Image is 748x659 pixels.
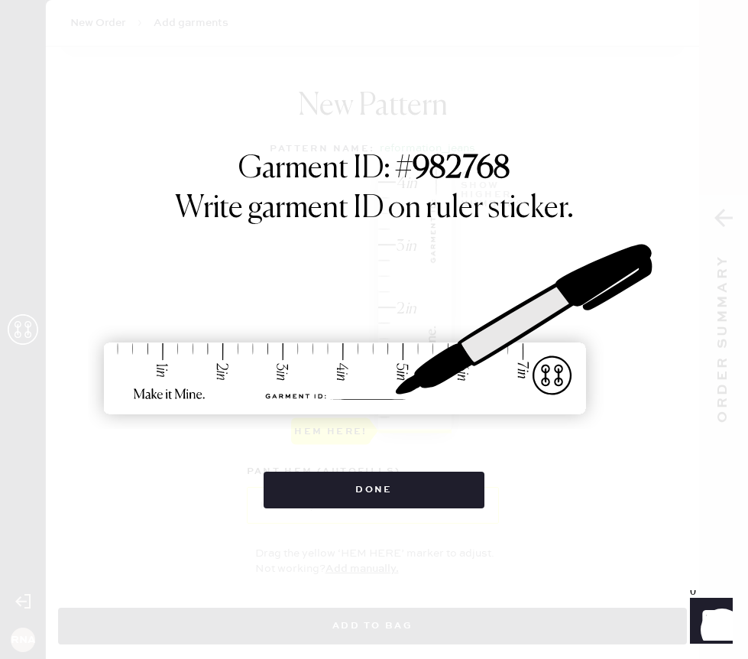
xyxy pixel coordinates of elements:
[264,472,484,508] button: Done
[238,151,510,190] h1: Garment ID: #
[413,154,510,184] strong: 982768
[675,590,741,656] iframe: Front Chat
[175,190,574,227] h1: Write garment ID on ruler sticker.
[88,204,661,456] img: ruler-sticker-sharpie.svg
